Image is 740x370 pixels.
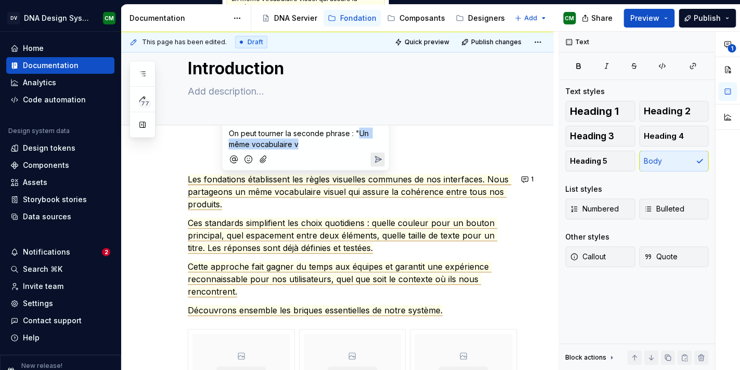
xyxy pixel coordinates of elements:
span: 1 [728,44,736,52]
button: Attach files [256,152,270,166]
div: DNA Servier [274,13,317,23]
div: DNA Design System [24,13,90,23]
span: Heading 5 [570,156,607,166]
div: CM [105,14,114,22]
div: Design tokens [23,143,75,153]
span: Heading 4 [644,131,684,141]
div: Contact support [23,315,82,326]
span: This page has been edited. [142,38,227,46]
a: Assets [6,174,114,191]
textarea: Introduction [186,56,510,81]
a: Fondation [323,10,381,27]
div: Components [23,160,69,170]
span: Cette approche fait gagner du temps aux équipes et garantit une expérience reconnaissable pour no... [188,261,491,297]
span: Découvrons ensemble les briques essentielles de notre système. [188,305,443,316]
span: 1 [531,175,534,183]
span: Numbered [570,204,619,214]
button: Heading 2 [639,101,709,122]
button: Bulleted [639,199,709,219]
span: 77 [139,99,151,108]
div: Other styles [565,232,609,242]
button: Share [576,9,619,28]
div: DV [7,12,20,24]
div: Help [23,333,40,343]
button: Help [6,329,114,346]
span: 2 [102,248,110,256]
button: Contact support [6,312,114,329]
button: Preview [624,9,674,28]
button: DVDNA Design SystemCM [2,7,119,29]
button: Notifications2 [6,244,114,260]
div: Analytics [23,77,56,88]
div: Text styles [565,86,605,97]
div: Composer editor [227,125,385,150]
span: Publish changes [471,38,522,46]
span: On peut tourner la seconde phrase : "Un même vocabulaire v [229,129,371,149]
button: Add emoji [241,152,255,166]
span: Heading 3 [570,131,614,141]
div: Settings [23,298,53,309]
div: Composants [399,13,445,23]
span: Add [524,14,537,22]
div: Assets [23,177,47,188]
span: Ces standards simplifient les choix quotidiens : quelle couleur pour un bouton principal, quel es... [188,218,497,254]
div: CM [565,14,574,22]
div: Home [23,43,44,54]
div: Design system data [8,127,70,135]
div: List styles [565,184,602,194]
button: Quote [639,246,709,267]
a: Designers [451,10,509,27]
a: Settings [6,295,114,312]
a: Storybook stories [6,191,114,208]
div: Designers [468,13,505,23]
div: Page tree [257,8,509,29]
button: Heading 1 [565,101,635,122]
div: Documentation [129,13,228,23]
p: New release! [21,362,62,370]
a: Components [6,157,114,174]
button: Publish [679,9,736,28]
a: Documentation [6,57,114,74]
button: Mention someone [227,152,241,166]
a: Home [6,40,114,57]
span: Preview [630,13,659,23]
button: Reply [371,152,385,166]
div: Block actions [565,353,606,362]
div: Invite team [23,281,63,292]
span: Bulleted [644,204,684,214]
span: Draft [248,38,263,46]
a: Analytics [6,74,114,91]
div: Fondation [340,13,377,23]
span: Quote [644,252,678,262]
button: Numbered [565,199,635,219]
div: Code automation [23,95,86,105]
div: Block actions [565,350,616,365]
button: Add [511,11,550,25]
button: Heading 5 [565,151,635,171]
span: Share [591,13,613,23]
div: Data sources [23,212,71,222]
span: Callout [570,252,606,262]
span: Les fondations établissent les règles visuelles communes de nos interfaces. Nous partageons un mê... [188,174,511,210]
button: Search ⌘K [6,261,114,277]
span: Publish [694,13,721,23]
span: Quick preview [405,38,449,46]
div: Search ⌘K [23,264,62,274]
button: Callout [565,246,635,267]
div: Notifications [23,247,70,257]
span: Heading 1 [570,106,619,116]
button: Quick preview [392,35,454,49]
button: 1 [518,172,538,187]
button: Heading 3 [565,126,635,147]
span: Heading 2 [644,106,691,116]
a: Design tokens [6,140,114,156]
a: Composants [383,10,449,27]
a: Code automation [6,91,114,108]
button: Heading 4 [639,126,709,147]
button: Publish changes [458,35,526,49]
div: Storybook stories [23,194,87,205]
a: Invite team [6,278,114,295]
a: DNA Servier [257,10,321,27]
div: Documentation [23,60,79,71]
a: Data sources [6,208,114,225]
